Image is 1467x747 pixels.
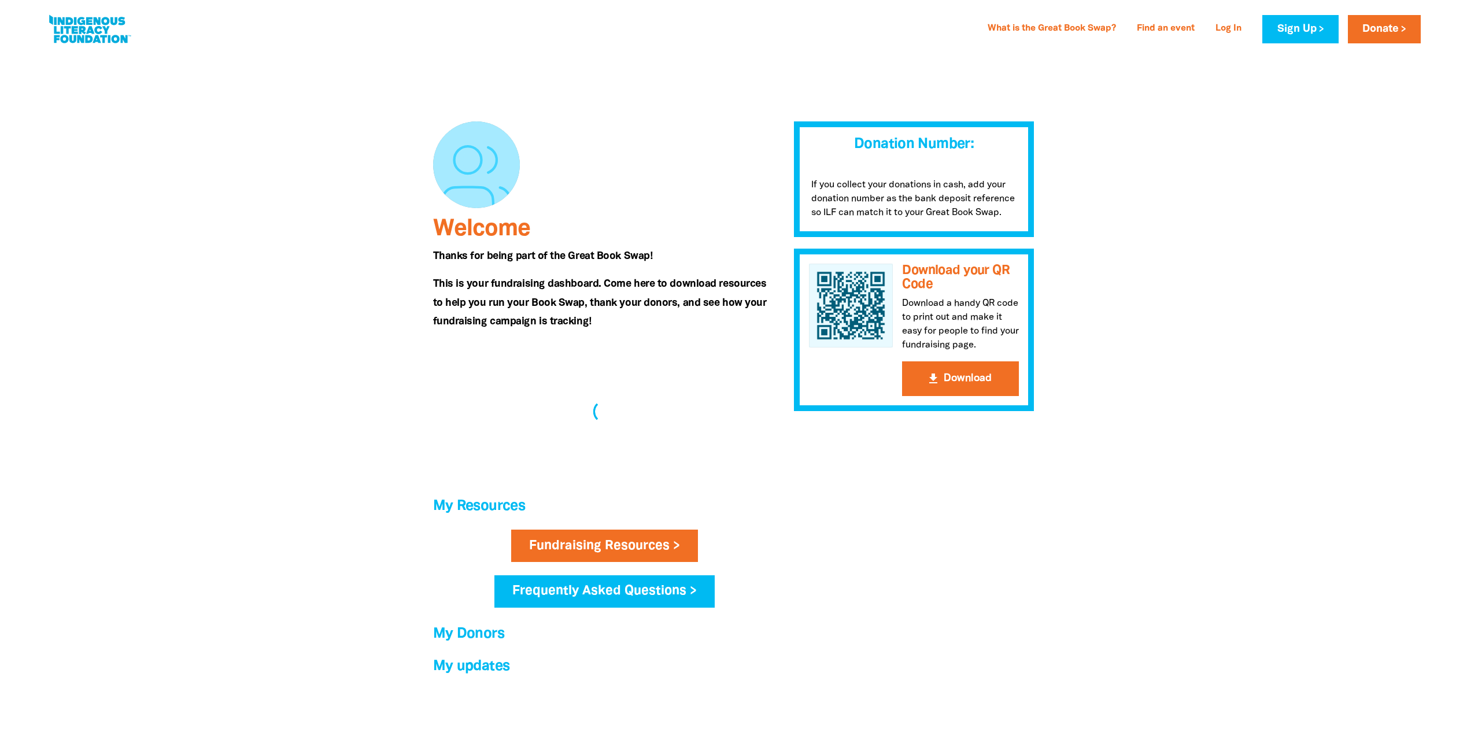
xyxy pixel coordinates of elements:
button: get_appDownload [902,361,1019,396]
a: Donate [1348,15,1421,43]
span: Thanks for being part of the Great Book Swap! [433,252,653,261]
img: QR Code for Great Book Swap 2025 - Individuals and Organisations [809,264,893,348]
a: Sign Up [1262,15,1338,43]
a: Fundraising Resources > [511,530,698,562]
span: Welcome [433,219,536,240]
span: Donation Number: [854,138,974,151]
i: get_app [926,372,940,386]
a: Log In [1209,20,1248,38]
span: My Donors [433,627,504,641]
p: If you collect your donations in cash, add your donation number as the bank deposit reference so ... [794,167,1034,237]
span: My Resources [433,500,526,513]
a: What is the Great Book Swap? [981,20,1123,38]
h3: Download your QR Code [902,264,1019,292]
a: Find an event [1130,20,1202,38]
span: My updates [433,660,510,673]
a: Frequently Asked Questions > [494,575,715,608]
span: This is your fundraising dashboard. Come here to download resources to help you run your Book Swa... [433,279,767,326]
